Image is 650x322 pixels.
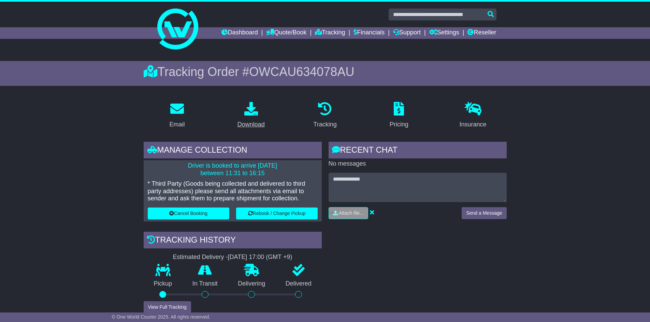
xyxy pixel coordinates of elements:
[329,160,507,168] p: No messages
[182,280,228,288] p: In Transit
[112,314,211,320] span: © One World Courier 2025. All rights reserved.
[148,180,318,202] p: * Third Party (Goods being collected and delivered to third party addresses) please send all atta...
[315,27,345,39] a: Tracking
[144,64,507,79] div: Tracking Order #
[237,120,265,129] div: Download
[385,99,413,132] a: Pricing
[144,142,322,160] div: Manage collection
[313,120,336,129] div: Tracking
[228,280,276,288] p: Delivering
[228,254,292,261] div: [DATE] 17:00 (GMT +9)
[467,27,496,39] a: Reseller
[275,280,322,288] p: Delivered
[144,301,191,313] button: View Full Tracking
[460,120,487,129] div: Insurance
[266,27,306,39] a: Quote/Book
[462,207,506,219] button: Send a Message
[144,254,322,261] div: Estimated Delivery -
[390,120,408,129] div: Pricing
[148,162,318,177] p: Driver is booked to arrive [DATE] between 11:31 to 16:15
[329,142,507,160] div: RECENT CHAT
[249,65,354,79] span: OWCAU634078AU
[144,280,183,288] p: Pickup
[393,27,421,39] a: Support
[309,99,341,132] a: Tracking
[455,99,491,132] a: Insurance
[233,99,269,132] a: Download
[144,232,322,250] div: Tracking history
[353,27,385,39] a: Financials
[165,99,189,132] a: Email
[221,27,258,39] a: Dashboard
[169,120,185,129] div: Email
[236,208,318,219] button: Rebook / Change Pickup
[429,27,459,39] a: Settings
[148,208,229,219] button: Cancel Booking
